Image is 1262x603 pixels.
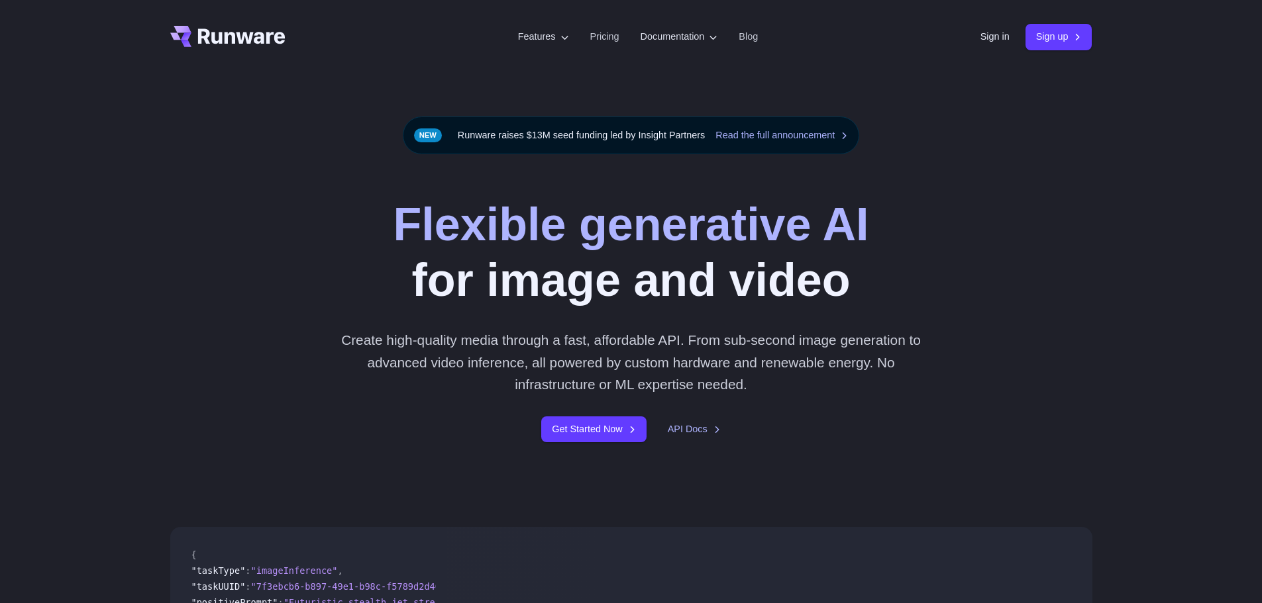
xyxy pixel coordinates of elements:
a: Read the full announcement [715,128,848,143]
a: Go to / [170,26,286,47]
a: Blog [739,29,758,44]
div: Runware raises $13M seed funding led by Insight Partners [403,116,860,154]
span: "imageInference" [251,565,338,576]
span: : [245,565,250,576]
a: Pricing [590,29,619,44]
label: Documentation [641,29,718,44]
span: : [245,581,250,592]
h1: for image and video [393,197,868,308]
a: Sign in [980,29,1010,44]
span: , [337,565,342,576]
a: API Docs [668,422,721,437]
label: Features [518,29,569,44]
p: Create high-quality media through a fast, affordable API. From sub-second image generation to adv... [336,329,926,395]
strong: Flexible generative AI [393,199,868,250]
a: Sign up [1025,24,1092,50]
span: "taskUUID" [191,581,246,592]
span: { [191,549,197,560]
span: "taskType" [191,565,246,576]
span: "7f3ebcb6-b897-49e1-b98c-f5789d2d40d7" [251,581,457,592]
a: Get Started Now [541,416,646,442]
